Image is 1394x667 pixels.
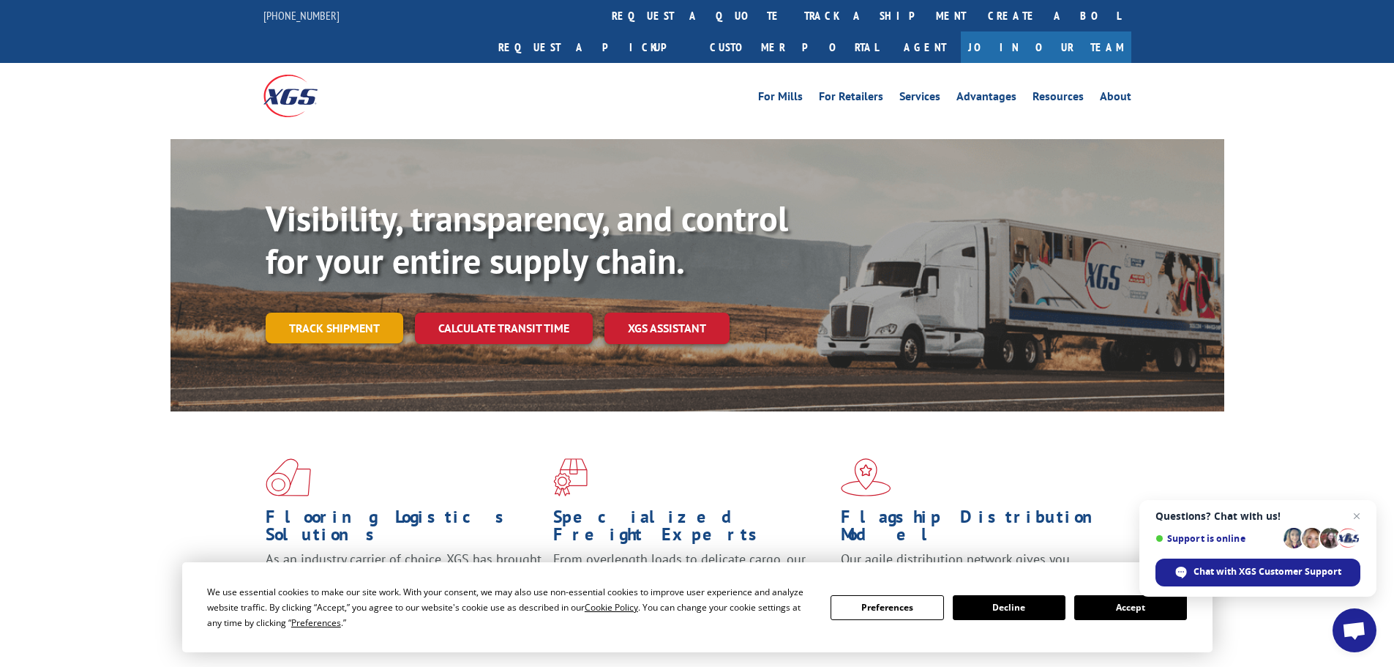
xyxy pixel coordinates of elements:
p: From overlength loads to delicate cargo, our experienced staff knows the best way to move your fr... [553,551,830,616]
a: XGS ASSISTANT [604,313,730,344]
button: Preferences [831,595,943,620]
span: As an industry carrier of choice, XGS has brought innovation and dedication to flooring logistics... [266,551,542,603]
a: Request a pickup [487,31,699,63]
a: Resources [1033,91,1084,107]
img: xgs-icon-focused-on-flooring-red [553,458,588,496]
a: Advantages [956,91,1016,107]
div: We use essential cookies to make our site work. With your consent, we may also use non-essential ... [207,584,813,630]
a: For Mills [758,91,803,107]
div: Open chat [1333,608,1376,652]
div: Chat with XGS Customer Support [1155,559,1360,586]
span: Support is online [1155,533,1278,544]
span: Our agile distribution network gives you nationwide inventory management on demand. [841,551,1110,585]
button: Accept [1074,595,1187,620]
a: Calculate transit time [415,313,593,344]
button: Decline [953,595,1065,620]
span: Cookie Policy [585,601,638,614]
h1: Specialized Freight Experts [553,508,830,551]
img: xgs-icon-total-supply-chain-intelligence-red [266,458,311,496]
a: Services [899,91,940,107]
span: Chat with XGS Customer Support [1193,565,1341,578]
span: Close chat [1348,507,1365,525]
a: Join Our Team [961,31,1131,63]
h1: Flooring Logistics Solutions [266,508,542,551]
a: [PHONE_NUMBER] [263,8,340,23]
h1: Flagship Distribution Model [841,508,1117,551]
span: Questions? Chat with us! [1155,510,1360,522]
b: Visibility, transparency, and control for your entire supply chain. [266,195,788,283]
span: Preferences [291,616,341,629]
a: For Retailers [819,91,883,107]
div: Cookie Consent Prompt [182,562,1213,652]
a: Agent [889,31,961,63]
a: About [1100,91,1131,107]
img: xgs-icon-flagship-distribution-model-red [841,458,891,496]
a: Track shipment [266,313,403,343]
a: Customer Portal [699,31,889,63]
